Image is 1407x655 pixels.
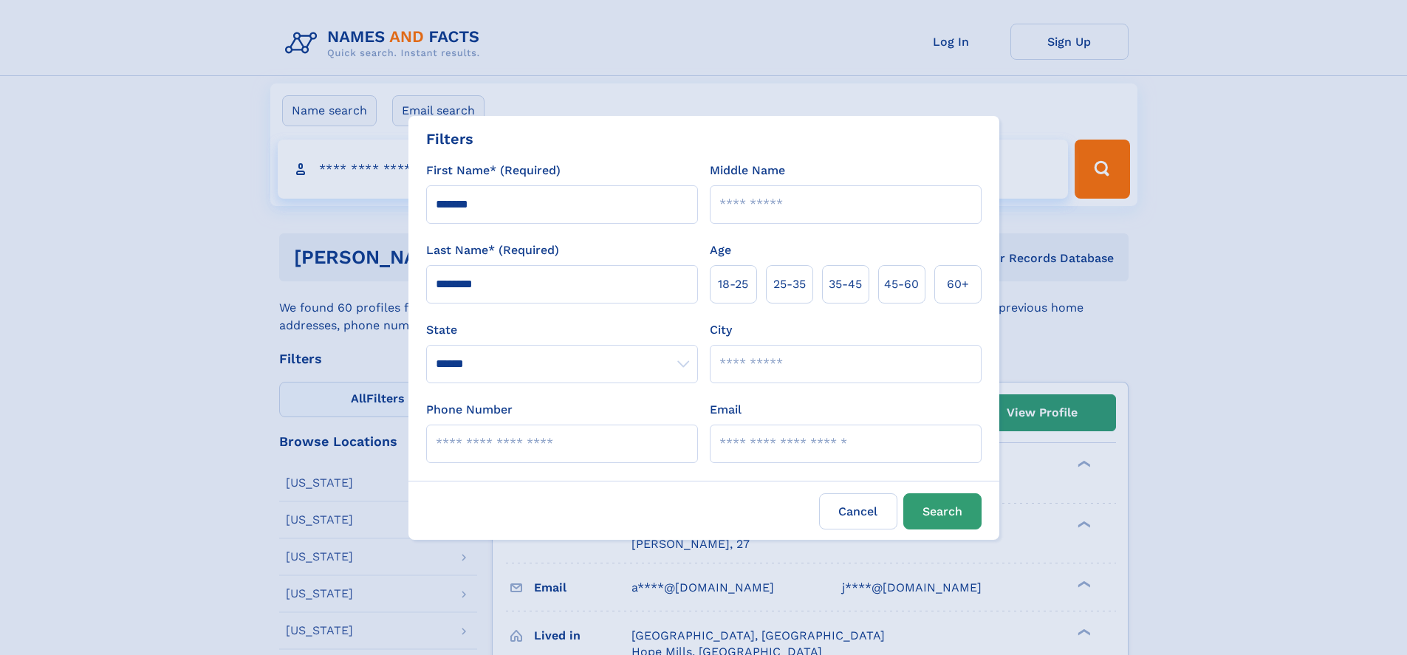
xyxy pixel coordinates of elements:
[426,128,473,150] div: Filters
[710,321,732,339] label: City
[710,241,731,259] label: Age
[426,162,561,179] label: First Name* (Required)
[718,275,748,293] span: 18‑25
[819,493,897,529] label: Cancel
[773,275,806,293] span: 25‑35
[884,275,919,293] span: 45‑60
[426,321,698,339] label: State
[426,241,559,259] label: Last Name* (Required)
[903,493,982,529] button: Search
[829,275,862,293] span: 35‑45
[710,162,785,179] label: Middle Name
[426,401,513,419] label: Phone Number
[710,401,742,419] label: Email
[947,275,969,293] span: 60+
